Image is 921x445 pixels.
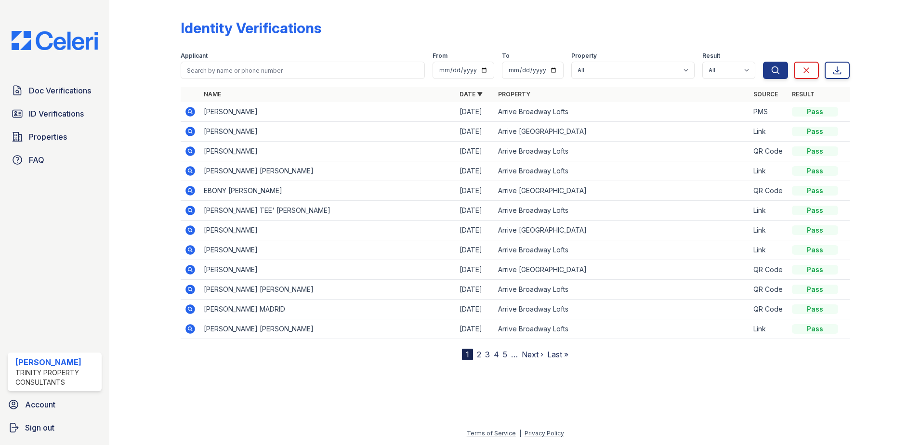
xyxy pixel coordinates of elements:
div: Pass [792,265,838,275]
a: ID Verifications [8,104,102,123]
a: Properties [8,127,102,146]
span: Account [25,399,55,410]
div: Pass [792,206,838,215]
td: [PERSON_NAME] [200,102,456,122]
a: 3 [485,350,490,359]
td: Arrive Broadway Lofts [494,142,750,161]
td: Arrive [GEOGRAPHIC_DATA] [494,181,750,201]
td: [DATE] [456,300,494,319]
div: 1 [462,349,473,360]
label: From [433,52,447,60]
td: [PERSON_NAME] [PERSON_NAME] [200,161,456,181]
a: Property [498,91,530,98]
td: QR Code [750,280,788,300]
span: … [511,349,518,360]
td: QR Code [750,260,788,280]
div: Pass [792,146,838,156]
a: Date ▼ [460,91,483,98]
td: [DATE] [456,240,494,260]
a: Sign out [4,418,105,437]
td: [PERSON_NAME] [200,122,456,142]
label: To [502,52,510,60]
td: [DATE] [456,260,494,280]
td: [PERSON_NAME] [200,142,456,161]
td: Arrive [GEOGRAPHIC_DATA] [494,221,750,240]
a: Last » [547,350,568,359]
a: Source [753,91,778,98]
td: [DATE] [456,102,494,122]
td: Arrive Broadway Lofts [494,201,750,221]
a: Account [4,395,105,414]
a: Privacy Policy [525,430,564,437]
td: Arrive Broadway Lofts [494,102,750,122]
span: Properties [29,131,67,143]
td: Link [750,161,788,181]
a: Name [204,91,221,98]
div: Pass [792,245,838,255]
img: CE_Logo_Blue-a8612792a0a2168367f1c8372b55b34899dd931a85d93a1a3d3e32e68fde9ad4.png [4,31,105,50]
label: Result [702,52,720,60]
td: [DATE] [456,181,494,201]
a: 5 [503,350,507,359]
div: Pass [792,324,838,334]
td: Link [750,201,788,221]
td: QR Code [750,300,788,319]
td: [DATE] [456,161,494,181]
input: Search by name or phone number [181,62,425,79]
div: Pass [792,127,838,136]
td: Arrive Broadway Lofts [494,319,750,339]
a: 4 [494,350,499,359]
div: Identity Verifications [181,19,321,37]
div: [PERSON_NAME] [15,356,98,368]
a: Terms of Service [467,430,516,437]
div: Pass [792,304,838,314]
span: Sign out [25,422,54,433]
a: FAQ [8,150,102,170]
td: [PERSON_NAME] [200,260,456,280]
td: EBONY [PERSON_NAME] [200,181,456,201]
td: Arrive Broadway Lofts [494,240,750,260]
td: PMS [750,102,788,122]
div: Pass [792,285,838,294]
td: [DATE] [456,319,494,339]
td: Arrive Broadway Lofts [494,280,750,300]
div: Pass [792,107,838,117]
td: QR Code [750,181,788,201]
a: Next › [522,350,543,359]
label: Applicant [181,52,208,60]
a: Doc Verifications [8,81,102,100]
span: Doc Verifications [29,85,91,96]
div: Pass [792,186,838,196]
td: QR Code [750,142,788,161]
div: | [519,430,521,437]
span: FAQ [29,154,44,166]
a: Result [792,91,815,98]
span: ID Verifications [29,108,84,119]
td: Arrive [GEOGRAPHIC_DATA] [494,122,750,142]
div: Pass [792,166,838,176]
td: Arrive [GEOGRAPHIC_DATA] [494,260,750,280]
td: Link [750,122,788,142]
td: Arrive Broadway Lofts [494,161,750,181]
td: Link [750,240,788,260]
td: [DATE] [456,142,494,161]
td: [PERSON_NAME] [200,240,456,260]
td: [DATE] [456,221,494,240]
div: Trinity Property Consultants [15,368,98,387]
td: [DATE] [456,280,494,300]
label: Property [571,52,597,60]
td: [PERSON_NAME] MADRID [200,300,456,319]
td: [DATE] [456,201,494,221]
td: Arrive Broadway Lofts [494,300,750,319]
td: [PERSON_NAME] [PERSON_NAME] [200,280,456,300]
td: [DATE] [456,122,494,142]
td: [PERSON_NAME] [200,221,456,240]
div: Pass [792,225,838,235]
td: Link [750,221,788,240]
td: [PERSON_NAME] TEE' [PERSON_NAME] [200,201,456,221]
td: Link [750,319,788,339]
td: [PERSON_NAME] [PERSON_NAME] [200,319,456,339]
a: 2 [477,350,481,359]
